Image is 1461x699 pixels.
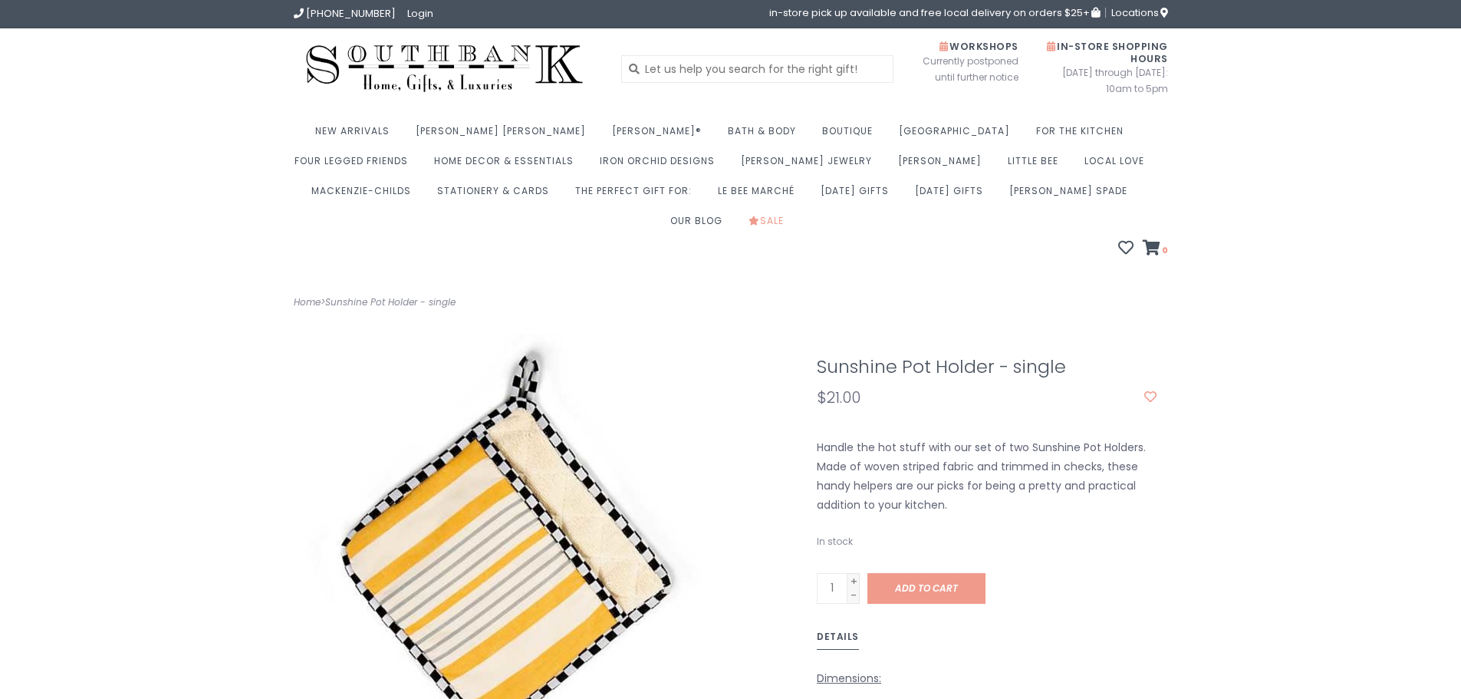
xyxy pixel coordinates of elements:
[821,180,897,210] a: [DATE] Gifts
[895,582,958,595] span: Add to cart
[315,120,397,150] a: New Arrivals
[670,210,730,240] a: Our Blog
[769,8,1100,18] span: in-store pick up available and free local delivery on orders $25+
[575,180,699,210] a: The perfect gift for:
[939,40,1018,53] span: Workshops
[1041,64,1168,97] span: [DATE] through [DATE]: 10am to 5pm
[915,180,991,210] a: [DATE] Gifts
[621,55,893,83] input: Let us help you search for the right gift!
[294,6,396,21] a: [PHONE_NUMBER]
[847,588,860,602] a: -
[416,120,594,150] a: [PERSON_NAME] [PERSON_NAME]
[899,120,1018,150] a: [GEOGRAPHIC_DATA]
[903,53,1018,85] span: Currently postponed until further notice
[1160,244,1168,256] span: 0
[1105,8,1168,18] a: Locations
[407,6,433,21] a: Login
[718,180,802,210] a: Le Bee Marché
[434,150,581,180] a: Home Decor & Essentials
[1036,120,1131,150] a: For the Kitchen
[294,40,596,97] img: Southbank Gift Company -- Home, Gifts, and Luxuries
[749,210,791,240] a: Sale
[1111,5,1168,20] span: Locations
[437,180,557,210] a: Stationery & Cards
[817,357,1157,377] h1: Sunshine Pot Holder - single
[822,120,880,150] a: Boutique
[1047,40,1168,65] span: In-Store Shopping Hours
[325,295,456,308] a: Sunshine Pot Holder - single
[728,120,804,150] a: Bath & Body
[898,150,989,180] a: [PERSON_NAME]
[294,295,321,308] a: Home
[306,6,396,21] span: [PHONE_NUMBER]
[817,628,859,650] a: Details
[600,150,722,180] a: Iron Orchid Designs
[817,671,881,686] span: Dimensions:
[817,387,860,408] span: $21.00
[1084,150,1152,180] a: Local Love
[282,294,731,311] div: >
[867,573,986,604] a: Add to cart
[295,150,416,180] a: Four Legged Friends
[1009,180,1135,210] a: [PERSON_NAME] Spade
[311,180,419,210] a: MacKenzie-Childs
[817,535,853,548] span: In stock
[612,120,709,150] a: [PERSON_NAME]®
[1144,390,1157,405] a: Add to wishlist
[805,438,1168,516] div: Handle the hot stuff with our set of two Sunshine Pot Holders. Made of woven striped fabric and t...
[847,574,860,588] a: +
[1143,242,1168,257] a: 0
[741,150,880,180] a: [PERSON_NAME] Jewelry
[1008,150,1066,180] a: Little Bee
